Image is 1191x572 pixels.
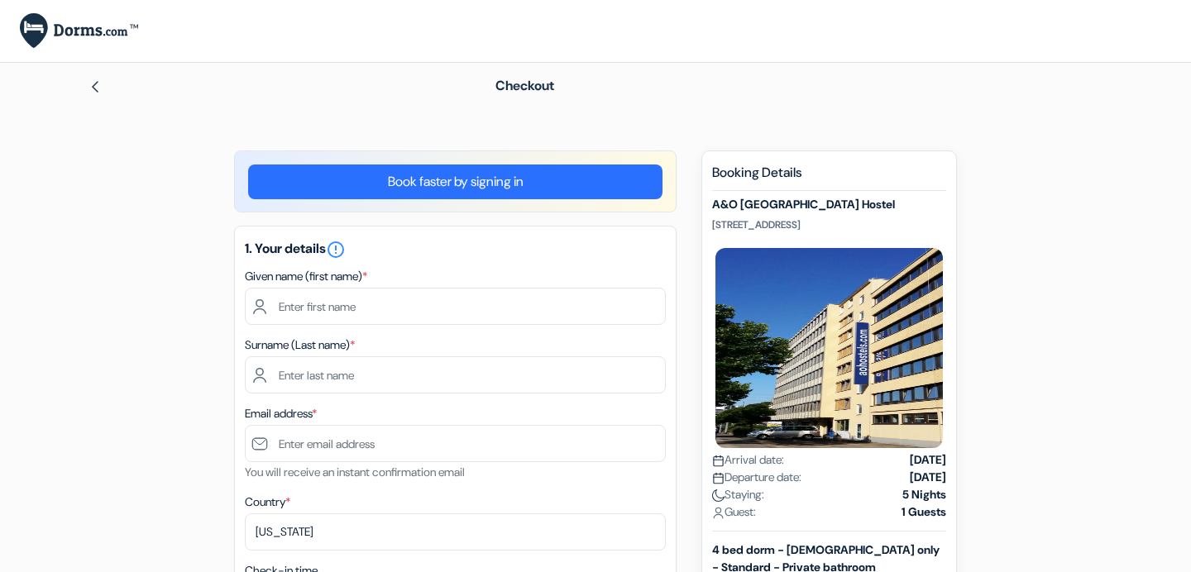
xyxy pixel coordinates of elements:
img: left_arrow.svg [88,80,102,93]
strong: [DATE] [910,451,946,469]
strong: 5 Nights [902,486,946,503]
strong: 1 Guests [902,503,946,521]
p: [STREET_ADDRESS] [712,218,946,231]
input: Enter email address [245,425,666,462]
a: Book faster by signing in [248,164,662,199]
h5: 1. Your details [245,240,666,260]
a: error_outline [326,240,346,257]
small: You will receive an instant confirmation email [245,465,465,479]
img: calendar.svg [712,472,725,484]
span: Arrival date: [712,451,784,469]
img: user_icon.svg [712,507,725,519]
input: Enter last name [245,356,666,393]
label: Email address [245,405,317,422]
input: Enter first name [245,288,666,325]
span: Guest: [712,503,756,521]
img: Dorms.com [20,13,138,49]
strong: [DATE] [910,469,946,486]
label: Surname (Last name) [245,336,355,354]
label: Country [245,493,290,511]
span: Departure date: [712,469,801,486]
span: Checkout [495,77,554,94]
img: moon.svg [712,489,725,502]
i: error_outline [326,240,346,260]
h5: Booking Details [712,164,946,191]
label: Given name (first name) [245,268,367,285]
h5: A&O [GEOGRAPHIC_DATA] Hostel [712,198,946,212]
img: calendar.svg [712,455,725,467]
span: Staying: [712,486,764,503]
